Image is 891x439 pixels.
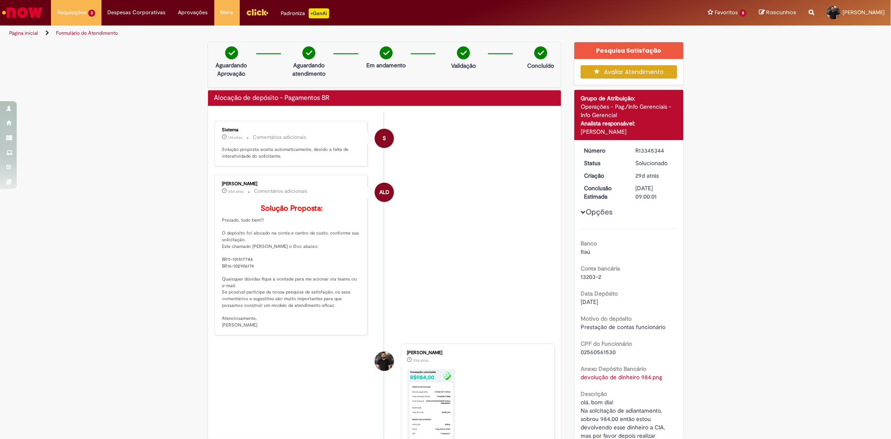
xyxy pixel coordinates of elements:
[581,94,677,102] div: Grupo de Atribuição:
[581,373,662,381] a: Download de devolução de dinheiro 984.png
[228,189,244,194] span: 25d atrás
[9,30,38,36] a: Página inicial
[254,188,308,195] small: Comentários adicionais
[178,8,208,17] span: Aprovações
[635,172,659,179] time: 01/08/2025 12:03:07
[222,204,361,329] p: Prezado, tudo bem?! O depósito foi alocado na conta e centro de custo, conforme sua solicitação. ...
[581,340,632,347] b: CPF do Funcionário
[228,135,243,140] time: 13/08/2025 11:21:04
[843,9,885,16] span: [PERSON_NAME]
[635,146,674,155] div: R13345344
[759,9,796,17] a: Rascunhos
[578,171,629,180] dt: Criação
[1,4,44,21] img: ServiceNow
[578,184,629,201] dt: Conclusão Estimada
[635,184,674,201] div: [DATE] 09:00:01
[581,348,616,356] span: 02560561530
[581,128,677,136] div: [PERSON_NAME]
[457,46,470,59] img: check-circle-green.png
[581,119,677,128] div: Analista responsável:
[739,10,746,17] span: 8
[302,46,315,59] img: check-circle-green.png
[222,146,361,159] p: Solução proposta aceita automaticamente, devido a falta de interatividade do solicitante.
[261,204,322,213] b: Solução Proposta:
[581,65,677,79] button: Avaliar Atendimento
[581,365,646,373] b: Anexo Depósito Bancário
[581,273,601,281] span: 13203-2
[228,135,243,140] span: 17d atrás
[57,8,86,17] span: Requisições
[281,8,329,18] div: Padroniza
[383,128,386,148] span: S
[534,46,547,59] img: check-circle-green.png
[578,159,629,167] dt: Status
[246,6,269,18] img: click_logo_yellow_360x200.png
[309,8,329,18] p: +GenAi
[527,61,554,70] p: Concluído
[581,102,677,119] div: Operações - Pag./Info Gerenciais - Info Gerencial
[375,129,394,148] div: System
[375,352,394,371] div: Tiago Rocha Alves
[6,26,588,41] ul: Trilhas de página
[581,323,665,331] span: Prestação de contas funcionário
[214,94,330,102] h2: Alocação de depósito - Pagamentos BR Histórico de tíquete
[221,8,234,17] span: More
[581,265,620,272] b: Conta bancária
[715,8,738,17] span: Favoritos
[108,8,166,17] span: Despesas Corporativas
[581,240,597,247] b: Banco
[581,298,598,306] span: [DATE]
[289,61,329,78] p: Aguardando atendimento
[407,350,546,355] div: [PERSON_NAME]
[222,181,361,186] div: [PERSON_NAME]
[581,248,590,255] span: Itaú
[228,189,244,194] time: 05/08/2025 14:21:03
[375,183,394,202] div: Andressa Luiza Da Silva
[581,290,618,297] b: Data Depósito
[413,358,429,363] time: 01/08/2025 11:54:30
[635,159,674,167] div: Solucionado
[413,358,429,363] span: 29d atrás
[379,182,389,202] span: ALD
[380,46,393,59] img: check-circle-green.png
[578,146,629,155] dt: Número
[451,61,476,70] p: Validação
[222,128,361,133] div: Sistema
[225,46,238,59] img: check-circle-green.png
[581,315,632,322] b: Motivo do depósito
[366,61,406,69] p: Em andamento
[635,171,674,180] div: 01/08/2025 12:03:07
[56,30,118,36] a: Formulário de Atendimento
[766,8,796,16] span: Rascunhos
[253,134,307,141] small: Comentários adicionais
[635,172,659,179] span: 29d atrás
[574,42,683,59] div: Pesquisa Satisfação
[211,61,252,78] p: Aguardando Aprovação
[581,390,607,398] b: Descrição
[88,10,95,17] span: 3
